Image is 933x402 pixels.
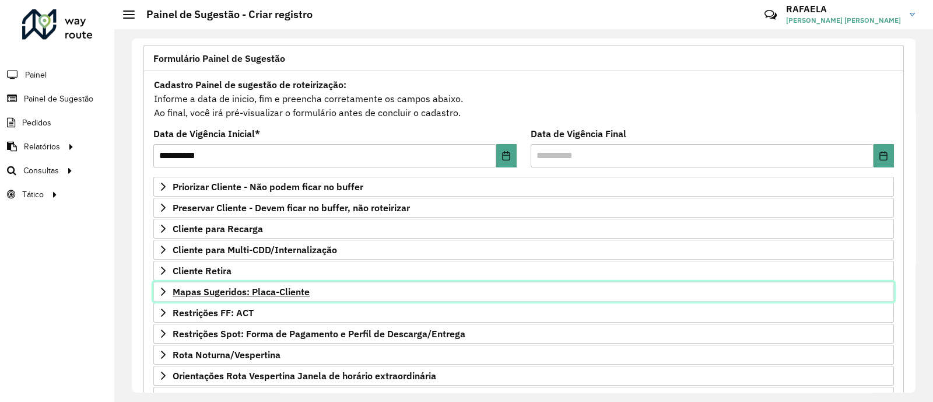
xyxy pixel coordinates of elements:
[153,77,894,120] div: Informe a data de inicio, fim e preencha corretamente os campos abaixo. Ao final, você irá pré-vi...
[153,127,260,141] label: Data de Vigência Inicial
[173,392,319,401] span: Pre-Roteirização AS / Orientações
[153,54,285,63] span: Formulário Painel de Sugestão
[154,79,346,90] strong: Cadastro Painel de sugestão de roteirização:
[153,240,894,260] a: Cliente para Multi-CDD/Internalização
[758,2,783,27] a: Contato Rápido
[153,282,894,302] a: Mapas Sugeridos: Placa-Cliente
[786,15,901,26] span: [PERSON_NAME] [PERSON_NAME]
[135,8,313,21] h2: Painel de Sugestão - Criar registro
[153,303,894,323] a: Restrições FF: ACT
[22,188,44,201] span: Tático
[153,366,894,386] a: Orientações Rota Vespertina Janela de horário extraordinária
[23,165,59,177] span: Consultas
[153,219,894,239] a: Cliente para Recarga
[153,345,894,365] a: Rota Noturna/Vespertina
[173,350,280,359] span: Rota Noturna/Vespertina
[22,117,51,129] span: Pedidos
[153,198,894,218] a: Preservar Cliente - Devem ficar no buffer, não roteirizar
[24,141,60,153] span: Relatórios
[173,371,436,380] span: Orientações Rota Vespertina Janela de horário extraordinária
[531,127,626,141] label: Data de Vigência Final
[25,69,47,81] span: Painel
[173,245,337,254] span: Cliente para Multi-CDD/Internalização
[496,144,517,167] button: Choose Date
[173,224,263,233] span: Cliente para Recarga
[153,261,894,281] a: Cliente Retira
[153,324,894,344] a: Restrições Spot: Forma de Pagamento e Perfil de Descarga/Entrega
[173,287,310,296] span: Mapas Sugeridos: Placa-Cliente
[173,266,232,275] span: Cliente Retira
[173,308,254,317] span: Restrições FF: ACT
[153,177,894,197] a: Priorizar Cliente - Não podem ficar no buffer
[874,144,894,167] button: Choose Date
[786,4,901,15] h3: RAFAELA
[24,93,93,105] span: Painel de Sugestão
[173,182,363,191] span: Priorizar Cliente - Não podem ficar no buffer
[173,329,465,338] span: Restrições Spot: Forma de Pagamento e Perfil de Descarga/Entrega
[173,203,410,212] span: Preservar Cliente - Devem ficar no buffer, não roteirizar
